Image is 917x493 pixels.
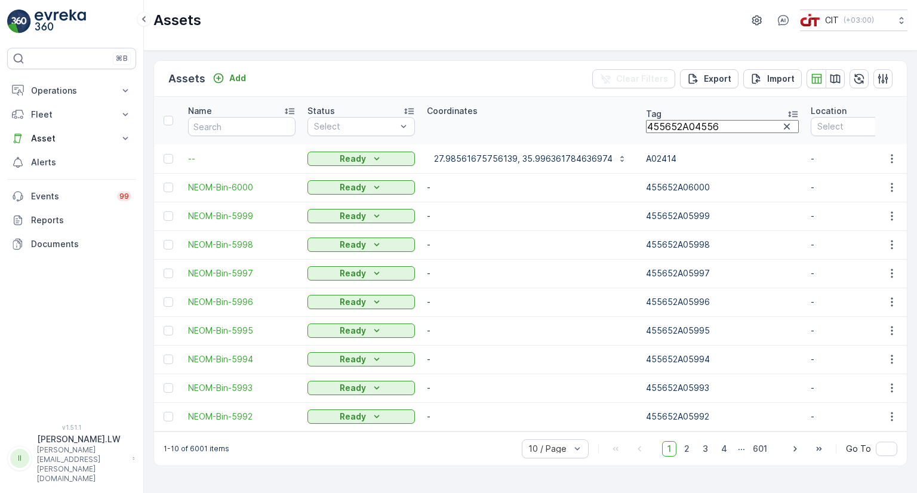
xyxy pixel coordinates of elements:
p: Coordinates [427,105,478,117]
p: Ready [340,325,366,337]
span: 4 [716,441,733,457]
p: Ready [340,181,366,193]
p: 455652A05993 [646,382,799,394]
div: Toggle Row Selected [164,412,173,421]
img: logo_light-DOdMpM7g.png [35,10,86,33]
p: Assets [168,70,205,87]
a: NEOM-Bin-5997 [188,267,296,279]
p: A02414 [646,153,799,165]
button: Ready [307,295,415,309]
p: Select [817,121,900,133]
button: Export [680,69,738,88]
p: Asset [31,133,112,144]
div: - [427,408,634,425]
button: Ready [307,152,415,166]
p: Clear Filters [616,73,668,85]
div: Toggle Row Selected [164,297,173,307]
button: Ready [307,352,415,366]
span: 1 [662,441,676,457]
a: Events99 [7,184,136,208]
button: Ready [307,266,415,281]
a: -- [188,153,296,165]
p: ... [738,441,745,457]
button: Ready [307,209,415,223]
div: Toggle Row Selected [164,355,173,364]
button: Operations [7,79,136,103]
div: Toggle Row Selected [164,240,173,249]
button: Add [208,71,251,85]
div: II [10,449,29,468]
p: 99 [119,191,129,201]
div: Toggle Row Selected [164,154,173,164]
button: Fleet [7,103,136,127]
span: Go To [846,443,871,455]
span: 3 [697,441,713,457]
p: Name [188,105,212,117]
a: NEOM-Bin-5994 [188,353,296,365]
p: ⌘B [116,54,128,63]
a: NEOM-Bin-5993 [188,382,296,394]
span: NEOM-Bin-6000 [188,181,296,193]
p: Tag [646,108,661,120]
div: Toggle Row Selected [164,383,173,393]
img: cit-logo_pOk6rL0.png [800,14,820,27]
a: NEOM-Bin-5999 [188,210,296,222]
p: 455652A05996 [646,296,799,308]
button: Asset [7,127,136,150]
span: NEOM-Bin-5995 [188,325,296,337]
p: 455652A05997 [646,267,799,279]
p: 27.98561675756139, 35.996361784636974 [434,153,613,165]
span: 601 [747,441,773,457]
p: Documents [31,238,131,250]
a: NEOM-Bin-5992 [188,411,296,423]
p: CIT [825,14,839,26]
p: Add [229,72,246,84]
a: Documents [7,232,136,256]
p: Status [307,105,335,117]
button: Ready [307,238,415,252]
button: II[PERSON_NAME].LW[PERSON_NAME][EMAIL_ADDRESS][PERSON_NAME][DOMAIN_NAME] [7,433,136,483]
img: logo [7,10,31,33]
div: - [427,322,634,339]
button: 27.98561675756139, 35.996361784636974 [427,149,634,168]
p: Ready [340,296,366,308]
input: Search [646,120,799,133]
p: Select [314,121,396,133]
p: Location [811,105,847,117]
p: Ready [340,210,366,222]
p: 455652A05995 [646,325,799,337]
p: Import [767,73,795,85]
button: CIT(+03:00) [800,10,907,31]
div: - [427,265,634,282]
button: Ready [307,323,415,338]
a: NEOM-Bin-5998 [188,239,296,251]
p: Ready [340,382,366,394]
p: Alerts [31,156,131,168]
button: Ready [307,180,415,195]
button: Clear Filters [592,69,675,88]
p: 455652A05994 [646,353,799,365]
p: 455652A06000 [646,181,799,193]
div: - [427,294,634,310]
a: NEOM-Bin-5996 [188,296,296,308]
div: - [427,208,634,224]
p: 455652A05999 [646,210,799,222]
button: Import [743,69,802,88]
p: Reports [31,214,131,226]
button: Ready [307,381,415,395]
div: - [427,236,634,253]
p: [PERSON_NAME].LW [37,433,127,445]
a: Alerts [7,150,136,174]
a: Reports [7,208,136,232]
p: Events [31,190,110,202]
p: Fleet [31,109,112,121]
input: Search [188,117,296,136]
div: Toggle Row Selected [164,211,173,221]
